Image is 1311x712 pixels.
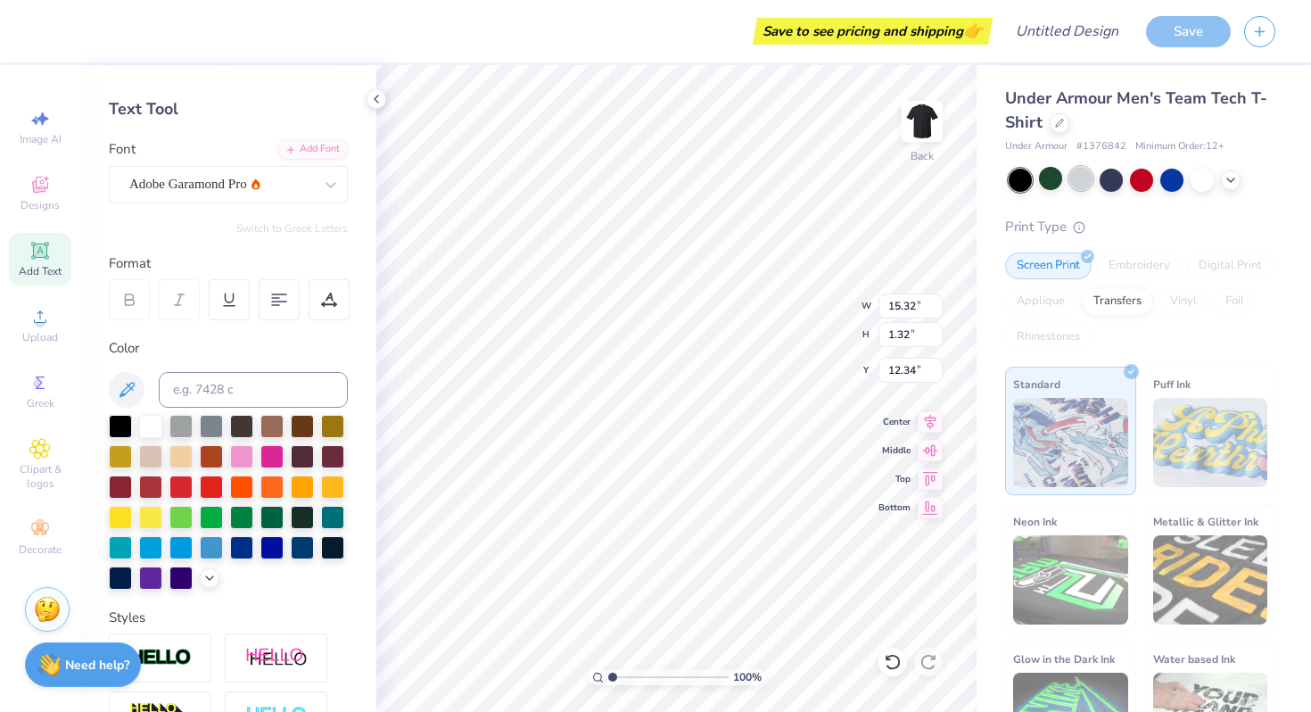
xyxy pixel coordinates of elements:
span: Greek [27,396,54,410]
img: Metallic & Glitter Ink [1153,535,1268,625]
img: Shadow [245,647,308,669]
div: Back [911,148,934,164]
span: 100 % [733,669,762,685]
span: Puff Ink [1153,375,1191,393]
div: Add Font [277,139,348,160]
div: Screen Print [1005,253,1092,279]
span: # 1376842 [1076,139,1126,154]
span: Glow in the Dark Ink [1013,650,1115,668]
span: Minimum Order: 12 + [1135,139,1224,154]
div: Digital Print [1187,253,1274,279]
div: Format [109,253,350,274]
div: Save to see pricing and shipping [757,18,988,45]
span: 👉 [963,20,983,41]
span: Designs [21,198,60,212]
div: Rhinestones [1005,324,1092,351]
div: Color [109,338,348,359]
span: Clipart & logos [9,462,71,491]
span: Decorate [19,542,62,557]
div: Transfers [1082,288,1153,315]
img: Standard [1013,398,1128,487]
div: Embroidery [1097,253,1182,279]
span: Image AI [20,132,62,146]
span: Under Armour Men's Team Tech T-Shirt [1005,87,1267,133]
img: Puff Ink [1153,398,1268,487]
span: Metallic & Glitter Ink [1153,512,1258,531]
img: Back [904,103,940,139]
img: Neon Ink [1013,535,1128,625]
span: Water based Ink [1153,650,1235,668]
span: Middle [878,444,911,457]
input: e.g. 7428 c [159,372,348,408]
span: Top [878,473,911,485]
span: Neon Ink [1013,512,1057,531]
strong: Need help? [65,657,129,674]
label: Font [109,139,136,160]
span: Bottom [878,501,911,514]
button: Switch to Greek Letters [236,221,348,236]
div: Print Type [1005,217,1275,237]
span: Upload [22,330,58,344]
div: Styles [109,608,348,628]
span: Center [878,416,911,428]
div: Foil [1214,288,1256,315]
span: Add Text [19,264,62,278]
span: Under Armour [1005,139,1068,154]
img: Stroke [129,648,192,668]
div: Applique [1005,288,1076,315]
div: Vinyl [1158,288,1208,315]
div: Text Tool [109,97,348,121]
input: Untitled Design [1002,13,1133,49]
span: Standard [1013,375,1060,393]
